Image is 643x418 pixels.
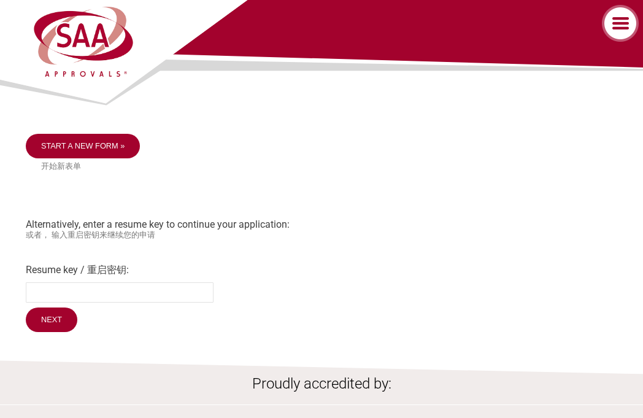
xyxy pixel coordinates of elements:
img: SAA Approvals [32,5,135,79]
a: Start a new form » [26,134,141,158]
label: Resume key / 重启密钥: [26,264,617,277]
div: Alternatively, enter a resume key to continue your application: [26,134,617,335]
small: 开始新表单 [41,161,617,172]
input: Next [26,308,77,332]
small: 或者， 输入重启密钥来继续您的申请 [26,230,617,241]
